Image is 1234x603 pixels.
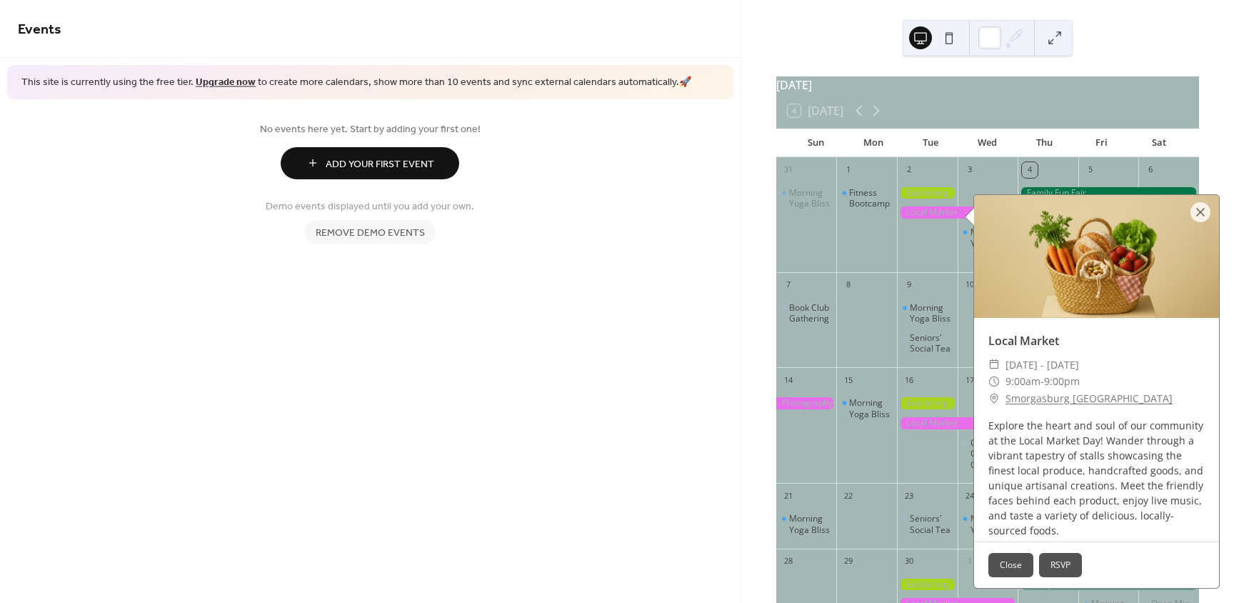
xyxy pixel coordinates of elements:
div: Morning Yoga Bliss [776,187,837,209]
a: Smorgasburg [GEOGRAPHIC_DATA] [1005,390,1173,407]
div: Tue [902,129,959,157]
div: ​ [988,373,1000,390]
div: Local Market [974,332,1219,349]
div: 28 [781,554,796,569]
button: Add Your First Event [281,147,459,179]
div: Morning Yoga Bliss [897,302,958,324]
div: Fitness Bootcamp [836,187,897,209]
div: ​ [988,390,1000,407]
div: 1 [841,162,856,178]
div: 24 [962,488,978,504]
div: 9 [901,277,917,293]
div: Culinary Cooking Class [958,437,1018,471]
div: Seniors' Social Tea [910,513,952,535]
span: 9:00pm [1044,373,1080,390]
div: Gardening Workshop [897,579,958,591]
div: 14 [781,372,796,388]
div: Local Market [897,206,1018,219]
div: Gardening Workshop [897,187,958,199]
div: 5 [1083,162,1098,178]
div: Gardening Workshop [897,397,958,409]
button: Close [988,553,1033,577]
div: Fri [1073,129,1130,157]
div: Sat [1130,129,1188,157]
div: Morning Yoga Bliss [958,226,1018,249]
div: Seniors' Social Tea [910,332,952,354]
button: RSVP [1039,553,1082,577]
div: 31 [781,162,796,178]
div: 6 [1143,162,1158,178]
div: 10 [962,277,978,293]
div: Morning Yoga Bliss [836,397,897,419]
div: 17 [962,372,978,388]
div: 21 [781,488,796,504]
div: 16 [901,372,917,388]
span: - [1040,373,1044,390]
div: Book Club Gathering [789,302,831,324]
div: Thu [1016,129,1073,157]
div: Family Fun Fair [1018,187,1199,199]
div: Local Market [897,417,1018,429]
div: Seniors' Social Tea [897,332,958,354]
div: 29 [841,554,856,569]
div: Morning Yoga Bliss [958,513,1018,535]
div: [DATE] [776,76,1199,94]
span: Add Your First Event [326,156,434,171]
div: Morning Yoga Bliss [776,513,837,535]
div: Morning Yoga Bliss [789,513,831,535]
div: 4 [1022,162,1038,178]
div: Photography Exhibition [776,397,837,409]
div: Fitness Bootcamp [849,187,891,209]
a: Upgrade now [196,73,256,92]
div: Sun [788,129,845,157]
div: Book Club Gathering [776,302,837,324]
button: Remove demo events [305,220,436,244]
div: 7 [781,277,796,293]
span: Events [18,16,61,44]
div: 8 [841,277,856,293]
div: Explore the heart and soul of our community at the Local Market Day! Wander through a vibrant tap... [974,418,1219,538]
div: Mon [845,129,902,157]
div: 23 [901,488,917,504]
div: 3 [962,162,978,178]
span: Remove demo events [316,225,425,240]
span: This site is currently using the free tier. to create more calendars, show more than 10 events an... [21,76,691,90]
a: Add Your First Event [18,147,723,179]
div: 22 [841,488,856,504]
div: Morning Yoga Bliss [789,187,831,209]
div: Morning Yoga Bliss [849,397,891,419]
div: 1 [962,554,978,569]
div: Morning Yoga Bliss [910,302,952,324]
span: 9:00am [1005,373,1040,390]
div: ​ [988,357,1000,374]
span: No events here yet. Start by adding your first one! [18,121,723,136]
span: Demo events displayed until you add your own. [266,199,474,214]
div: 2 [901,162,917,178]
span: [DATE] - [DATE] [1005,357,1079,374]
div: 30 [901,554,917,569]
div: Wed [959,129,1016,157]
div: 15 [841,372,856,388]
div: Seniors' Social Tea [897,513,958,535]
